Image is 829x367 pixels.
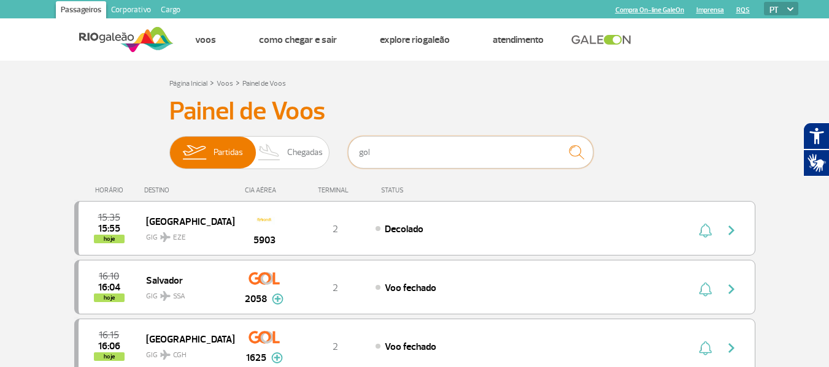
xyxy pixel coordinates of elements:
[493,34,544,46] a: Atendimento
[259,34,337,46] a: Como chegar e sair
[287,137,323,168] span: Chegadas
[245,292,267,306] span: 2058
[98,224,120,233] span: 2025-10-01 15:55:00
[210,75,214,89] a: >
[272,293,283,305] img: mais-info-painel-voo.svg
[144,186,234,194] div: DESTINO
[94,293,125,302] span: hoje
[333,223,338,235] span: 2
[234,186,295,194] div: CIA AÉREA
[736,6,750,14] a: RQS
[271,352,283,363] img: mais-info-painel-voo.svg
[699,282,712,297] img: sino-painel-voo.svg
[156,1,185,21] a: Cargo
[217,79,233,88] a: Voos
[385,341,436,353] span: Voo fechado
[375,186,475,194] div: STATUS
[99,272,119,281] span: 2025-10-01 16:10:00
[696,6,724,14] a: Imprensa
[146,225,225,243] span: GIG
[803,123,829,149] button: Abrir recursos assistivos.
[146,331,225,347] span: [GEOGRAPHIC_DATA]
[160,350,171,360] img: destiny_airplane.svg
[160,291,171,301] img: destiny_airplane.svg
[246,350,266,365] span: 1625
[699,223,712,238] img: sino-painel-voo.svg
[242,79,286,88] a: Painel de Voos
[99,331,119,339] span: 2025-10-01 16:15:00
[724,341,739,355] img: seta-direita-painel-voo.svg
[175,137,214,168] img: slider-embarque
[236,75,240,89] a: >
[146,213,225,229] span: [GEOGRAPHIC_DATA]
[724,282,739,297] img: seta-direita-painel-voo.svg
[169,96,660,127] h3: Painel de Voos
[385,282,436,294] span: Voo fechado
[214,137,243,168] span: Partidas
[94,235,125,243] span: hoje
[333,341,338,353] span: 2
[146,272,225,288] span: Salvador
[98,342,120,350] span: 2025-10-01 16:06:01
[146,284,225,302] span: GIG
[173,350,187,361] span: CGH
[56,1,106,21] a: Passageiros
[98,283,120,292] span: 2025-10-01 16:04:48
[803,149,829,176] button: Abrir tradutor de língua de sinais.
[615,6,684,14] a: Compra On-line GaleOn
[252,137,288,168] img: slider-desembarque
[98,213,120,222] span: 2025-10-01 15:35:00
[295,186,375,194] div: TERMINAL
[169,79,207,88] a: Página Inicial
[348,136,593,168] input: Voo, cidade ou cia aérea
[380,34,450,46] a: Explore RIOgaleão
[160,232,171,242] img: destiny_airplane.svg
[78,186,145,194] div: HORÁRIO
[803,123,829,176] div: Plugin de acessibilidade da Hand Talk.
[94,352,125,361] span: hoje
[195,34,216,46] a: Voos
[385,223,423,235] span: Decolado
[173,232,186,243] span: EZE
[146,343,225,361] span: GIG
[333,282,338,294] span: 2
[106,1,156,21] a: Corporativo
[173,291,185,302] span: SSA
[253,233,276,248] span: 5903
[724,223,739,238] img: seta-direita-painel-voo.svg
[699,341,712,355] img: sino-painel-voo.svg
